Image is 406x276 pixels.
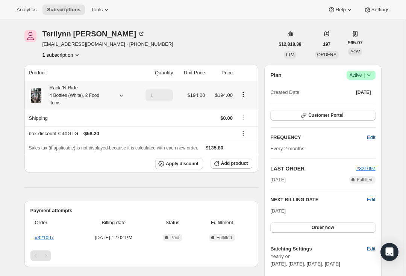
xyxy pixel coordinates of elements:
h2: FREQUENCY [270,134,367,141]
div: Open Intercom Messenger [380,243,398,261]
span: LTV [286,52,294,57]
button: [DATE] [351,87,376,98]
h2: Payment attempts [30,207,253,214]
span: Analytics [17,7,36,13]
span: ORDERS [317,52,336,57]
span: Paid [170,235,179,241]
span: [DATE] [270,208,286,214]
button: Tools [86,5,115,15]
button: Product actions [237,90,249,99]
h6: Batching Settings [270,245,367,253]
span: - $58.20 [83,130,99,137]
span: $194.00 [187,92,205,98]
nav: Pagination [30,250,253,261]
span: Yearly on [270,253,375,260]
div: box-discount-C4XGTG [29,130,233,137]
span: Tools [91,7,103,13]
span: Add product [221,160,248,166]
h2: NEXT BILLING DATE [270,196,367,204]
span: Billing date [79,219,149,226]
span: $194.00 [215,92,233,98]
button: Edit [362,243,380,255]
button: Settings [359,5,394,15]
span: Fulfilled [217,235,232,241]
h2: Plan [270,71,282,79]
button: Subscriptions [42,5,85,15]
th: Unit Price [175,65,207,81]
button: Edit [362,131,380,143]
span: Edit [367,245,375,253]
span: Sales tax (if applicable) is not displayed because it is calculated with each new order. [29,145,198,151]
span: [DATE] · 12:02 PM [79,234,149,241]
button: Analytics [12,5,41,15]
th: Price [207,65,235,81]
span: Settings [371,7,389,13]
button: Order now [270,222,375,233]
a: #321097 [35,235,54,240]
span: Help [335,7,345,13]
span: Subscriptions [47,7,80,13]
h2: LAST ORDER [270,165,356,172]
span: | [364,72,365,78]
span: $65.07 [348,39,363,47]
span: Apply discount [166,161,198,167]
button: Product actions [42,51,81,59]
th: Shipping [24,110,136,126]
span: [DATE] [356,89,371,95]
div: Rack 'N Ride [44,84,112,107]
span: $0.00 [220,115,233,121]
a: #321097 [356,166,376,171]
span: Terilynn Buchanan [24,30,36,42]
span: Active [350,71,373,79]
span: Every 2 months [270,146,304,151]
span: AOV [350,49,360,54]
button: Customer Portal [270,110,375,121]
span: [EMAIL_ADDRESS][DOMAIN_NAME] · [PHONE_NUMBER] [42,41,173,48]
button: 197 [318,39,335,50]
th: Quantity [136,65,176,81]
button: $12,818.38 [274,39,306,50]
span: Edit [367,134,375,141]
span: [DATE], [DATE], [DATE], [DATE] [270,261,340,267]
button: Shipping actions [237,113,249,121]
button: #321097 [356,165,376,172]
span: Customer Portal [308,112,343,118]
button: Edit [367,196,375,204]
span: Fulfillment [196,219,248,226]
button: Add product [211,158,252,169]
div: Terilynn [PERSON_NAME] [42,30,145,38]
span: [DATE] [270,176,286,184]
small: 4 Bottles (White), 2 Food Items [50,93,100,106]
span: Fulfilled [357,177,372,183]
span: 197 [323,41,330,47]
button: Help [323,5,358,15]
span: $12,818.38 [279,41,301,47]
th: Product [24,65,136,81]
span: Status [153,219,192,226]
span: Created Date [270,89,299,96]
span: Order now [312,225,334,231]
button: Apply discount [155,158,203,169]
span: $135.80 [206,145,223,151]
th: Order [30,214,76,231]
